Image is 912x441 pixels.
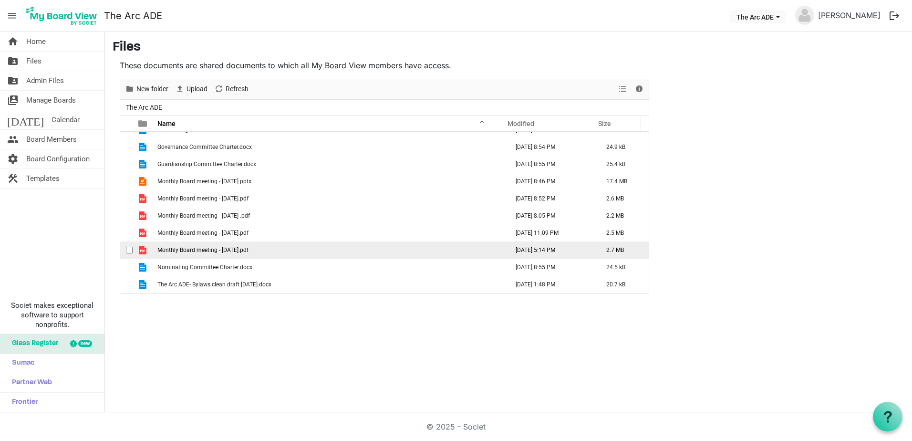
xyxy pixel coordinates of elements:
td: is template cell column header type [133,138,155,156]
div: Details [631,79,647,99]
span: Board Configuration [26,149,90,168]
img: no-profile-picture.svg [795,6,814,25]
td: checkbox [120,241,133,259]
td: Monthly Board meeting - August 20, 2025.pdf is template cell column header Name [155,224,506,241]
button: Details [633,83,646,95]
button: logout [884,6,904,26]
span: Guardianship Committee Charter.docx [157,161,256,168]
span: Templates [26,169,60,188]
td: 2.2 MB is template cell column header Size [596,207,649,224]
span: The Arc ADE- Bylaws clean draft [DATE].docx [157,281,271,288]
span: Monthly Board meeting - [DATE].pdf [157,230,249,236]
span: Monthly Board meeting - [DATE] .pdf [157,212,250,219]
td: June 10, 2025 8:52 PM column header Modified [506,190,596,207]
span: Frontier [7,393,38,412]
span: Glass Register [7,334,58,353]
span: Fundraising Committee Charter.docx [157,126,252,133]
button: New folder [124,83,170,95]
td: is template cell column header type [133,156,155,173]
td: checkbox [120,259,133,276]
div: New folder [122,79,172,99]
td: Governance Committee Charter.docx is template cell column header Name [155,138,506,156]
span: switch_account [7,91,19,110]
span: Nominating Committee Charter.docx [157,264,252,271]
td: is template cell column header type [133,241,155,259]
td: Monthly Board meeting - April 16 2025.pptx is template cell column header Name [155,173,506,190]
span: Monthly Board meeting - [DATE].pdf [157,247,249,253]
span: Societ makes exceptional software to support nonprofits. [4,301,100,329]
span: Calendar [52,110,80,129]
td: 24.5 kB is template cell column header Size [596,259,649,276]
span: The Arc ADE [124,102,164,114]
span: Modified [508,120,534,127]
span: Upload [186,83,208,95]
span: home [7,32,19,51]
button: View dropdownbutton [617,83,628,95]
img: My Board View Logo [23,4,100,28]
a: © 2025 - Societ [426,422,486,431]
span: folder_shared [7,71,19,90]
span: Partner Web [7,373,52,392]
span: Name [157,120,176,127]
span: Home [26,32,46,51]
span: Files [26,52,41,71]
span: Manage Boards [26,91,76,110]
h3: Files [113,40,904,56]
td: August 14, 2025 8:55 PM column header Modified [506,259,596,276]
span: New folder [135,83,169,95]
td: Monthly Board meeting - September 17, 2025.pdf is template cell column header Name [155,241,506,259]
td: April 10, 2025 8:46 PM column header Modified [506,173,596,190]
td: September 10, 2025 5:14 PM column header Modified [506,241,596,259]
span: Refresh [225,83,249,95]
td: 20.7 kB is template cell column header Size [596,276,649,293]
td: 2.7 MB is template cell column header Size [596,241,649,259]
td: August 14, 2025 8:55 PM column header Modified [506,156,596,173]
td: The Arc ADE- Bylaws clean draft Sep 2025.docx is template cell column header Name [155,276,506,293]
span: people [7,130,19,149]
td: Monthly Board meeting - May 21, 2025 .pdf is template cell column header Name [155,207,506,224]
td: May 14, 2025 8:05 PM column header Modified [506,207,596,224]
span: Sumac [7,354,34,373]
a: The Arc ADE [104,6,162,25]
td: 25.4 kB is template cell column header Size [596,156,649,173]
td: is template cell column header type [133,190,155,207]
span: Size [598,120,611,127]
td: 17.4 MB is template cell column header Size [596,173,649,190]
td: checkbox [120,190,133,207]
span: construction [7,169,19,188]
td: Monthly Board meeting - June 18, 2025.pdf is template cell column header Name [155,190,506,207]
td: checkbox [120,156,133,173]
td: September 11, 2025 1:48 PM column header Modified [506,276,596,293]
td: checkbox [120,276,133,293]
td: 2.6 MB is template cell column header Size [596,190,649,207]
td: is template cell column header type [133,173,155,190]
button: Refresh [213,83,250,95]
div: Refresh [211,79,252,99]
div: View [615,79,631,99]
td: August 13, 2025 11:09 PM column header Modified [506,224,596,241]
td: is template cell column header type [133,207,155,224]
span: [DATE] [7,110,44,129]
td: checkbox [120,224,133,241]
span: Monthly Board meeting - [DATE].pdf [157,195,249,202]
span: Governance Committee Charter.docx [157,144,252,150]
td: 2.5 MB is template cell column header Size [596,224,649,241]
td: August 14, 2025 8:54 PM column header Modified [506,138,596,156]
span: folder_shared [7,52,19,71]
div: new [78,340,92,347]
span: Admin Files [26,71,64,90]
span: menu [3,7,21,25]
td: is template cell column header type [133,224,155,241]
td: is template cell column header type [133,276,155,293]
span: Board Members [26,130,77,149]
a: [PERSON_NAME] [814,6,884,25]
td: checkbox [120,173,133,190]
td: checkbox [120,207,133,224]
span: Monthly Board meeting - [DATE].pptx [157,178,251,185]
button: The Arc ADE dropdownbutton [730,10,786,23]
td: Guardianship Committee Charter.docx is template cell column header Name [155,156,506,173]
p: These documents are shared documents to which all My Board View members have access. [120,60,649,71]
td: checkbox [120,138,133,156]
button: Upload [174,83,209,95]
a: My Board View Logo [23,4,104,28]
